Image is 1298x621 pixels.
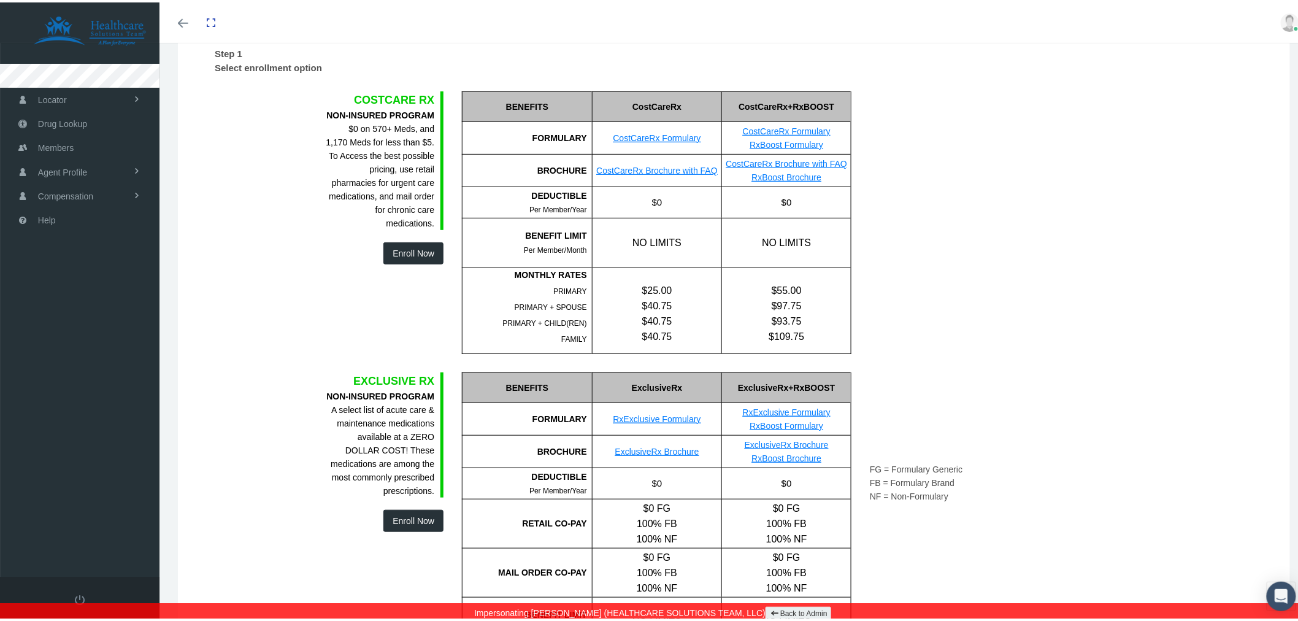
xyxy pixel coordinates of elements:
div: $0 [592,466,722,496]
label: Select enrollment option [205,58,331,77]
div: MAIL ORDER CO-PAY [463,563,587,577]
div: $93.75 [722,311,851,326]
div: NO LIMITS [721,216,851,265]
span: NF = Non-Formulary [870,489,948,499]
button: Enroll Now [383,507,444,530]
a: RxBoost Formulary [750,418,823,428]
span: FB = Formulary Brand [870,476,954,485]
a: CostCareRx Formulary [613,131,701,141]
span: FAMILY [561,333,587,341]
div: $0 [592,185,722,215]
div: FORMULARY [462,120,592,152]
div: $40.75 [593,311,722,326]
span: Per Member/Year [529,203,587,212]
a: Back to Admin [766,604,831,619]
div: Open Intercom Messenger [1267,579,1296,609]
a: ExclusiveRx Brochure [615,444,699,454]
div: $0 FG [722,547,851,563]
a: RxBoost Formulary [750,137,823,147]
button: Enroll Now [383,240,444,262]
span: Per Member/Month [524,244,587,252]
div: $0 FG [593,547,722,563]
div: $0 [721,185,851,215]
span: Locator [38,86,67,109]
div: 100% FB [593,514,722,529]
a: RxExclusive Formulary [613,412,701,422]
div: 100% NF [593,529,722,544]
div: CostCareRx+RxBOOST [721,89,851,120]
a: RxBoost Brochure [751,170,821,180]
div: $40.75 [593,326,722,342]
div: FORMULARY [462,401,592,433]
div: $109.75 [722,326,851,342]
div: A select list of acute care & maintenance medications available at a ZERO DOLLAR COST! These medi... [326,387,435,495]
div: NO LIMITS [592,216,722,265]
div: BENEFITS [462,370,592,401]
a: RxExclusive Formulary [743,405,831,415]
a: ExclusiveRx Brochure [745,438,829,447]
a: CostCareRx Formulary [743,124,831,134]
div: 100% NF [722,578,851,593]
span: Members [38,134,74,157]
div: BENEFIT LIMIT [463,226,587,240]
div: EXCLUSIVE RX [326,370,435,387]
span: Help [38,206,56,229]
div: 100% NF [593,578,722,593]
span: Per Member/Year [529,484,587,493]
b: NON-INSURED PROGRAM [326,108,434,118]
span: FG = Formulary Generic [870,462,962,472]
div: $0 FG [722,498,851,514]
div: BROCHURE [462,152,592,185]
div: BENEFITS [462,89,592,120]
a: RxBoost Brochure [751,451,821,461]
div: MONTHLY RATES [463,266,587,279]
div: CostCareRx [592,89,722,120]
div: $40.75 [593,296,722,311]
div: DEDUCTIBLE [463,468,587,481]
div: ExclusiveRx+RxBOOST [721,370,851,401]
div: $0 [721,466,851,496]
a: CostCareRx Brochure with FAQ [726,156,847,166]
div: 100% FB [593,563,722,578]
div: 100% FB [722,563,851,578]
div: $25.00 [593,280,722,296]
div: $97.75 [722,296,851,311]
div: 100% NF [722,529,851,544]
div: RETAIL CO-PAY [463,514,587,528]
span: PRIMARY + CHILD(REN) [503,317,587,325]
span: Compensation [38,182,93,206]
div: BROCHURE [462,433,592,466]
span: PRIMARY [553,285,586,293]
div: 100% FB [722,514,851,529]
span: PRIMARY + SPOUSE [515,301,587,309]
div: COSTCARE RX [326,89,435,106]
div: $0 on 570+ Meds, and 1,170 Meds for less than $5. To Access the best possible pricing, use retail... [326,106,435,228]
label: Step 1 [205,40,252,59]
img: HEALTHCARE SOLUTIONS TEAM, LLC [16,13,163,44]
span: Drug Lookup [38,110,87,133]
div: ExclusiveRx [592,370,722,401]
div: $0 FG [593,498,722,514]
span: Agent Profile [38,158,87,182]
div: $55.00 [722,280,851,296]
b: NON-INSURED PROGRAM [326,389,434,399]
a: CostCareRx Brochure with FAQ [596,163,718,173]
div: DEDUCTIBLE [463,187,587,200]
